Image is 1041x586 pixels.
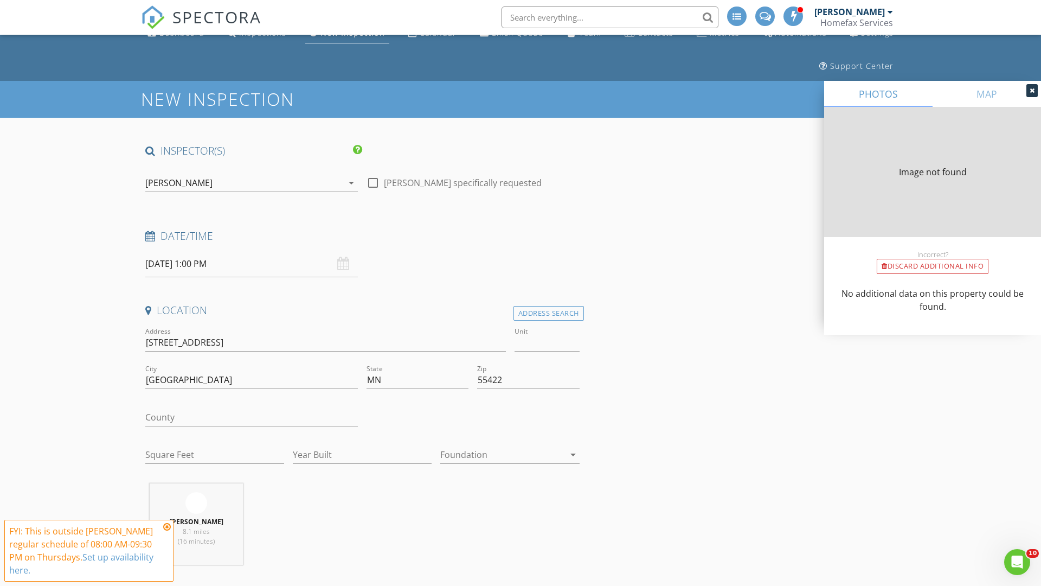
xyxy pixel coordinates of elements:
iframe: Intercom live chat [1004,549,1030,575]
div: FYI: This is outside [PERSON_NAME] regular schedule of 08:00 AM-09:30 PM on Thursdays. [9,525,160,577]
i: arrow_drop_down [567,448,580,461]
div: Homefax Services [820,17,893,28]
label: [PERSON_NAME] specifically requested [384,177,542,188]
div: [PERSON_NAME] [145,178,213,188]
span: 8.1 miles [183,527,210,536]
h1: New Inspection [141,90,381,109]
input: Search everything... [502,7,718,28]
p: No additional data on this property could be found. [837,287,1028,313]
a: Support Center [815,56,898,77]
h4: INSPECTOR(S) [145,144,362,158]
h4: Date/Time [145,229,580,243]
span: SPECTORA [172,5,261,28]
h4: Location [145,303,580,317]
a: MAP [933,81,1041,107]
span: (16 minutes) [178,537,215,546]
input: Select date [145,251,358,277]
div: Address Search [513,306,584,321]
a: SPECTORA [141,15,261,37]
div: Discard Additional info [877,259,988,274]
img: The Best Home Inspection Software - Spectora [141,5,165,29]
a: PHOTOS [824,81,933,107]
div: Support Center [830,61,894,71]
div: [PERSON_NAME] [814,7,885,17]
div: Incorrect? [824,250,1041,259]
img: blank_spectora_logo.png [185,492,207,514]
strong: [PERSON_NAME] [170,517,223,526]
span: 10 [1026,549,1039,558]
i: arrow_drop_down [345,176,358,189]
